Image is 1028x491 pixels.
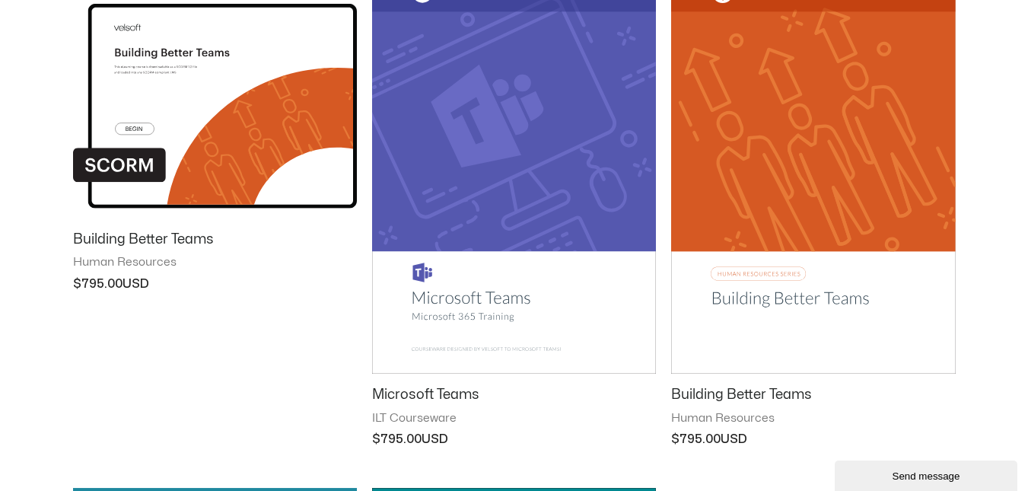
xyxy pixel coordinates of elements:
bdi: 795.00 [671,433,721,445]
a: Building Better Teams [671,386,955,410]
a: Building Better Teams [73,231,357,255]
span: ILT Courseware [372,411,656,426]
span: $ [671,433,679,445]
span: Human Resources [73,255,357,270]
bdi: 795.00 [73,278,123,290]
span: $ [73,278,81,290]
span: $ [372,433,380,445]
h2: Building Better Teams [671,386,955,403]
h2: Microsoft Teams [372,386,656,403]
iframe: chat widget [835,458,1020,491]
a: Microsoft Teams [372,386,656,410]
span: Human Resources [671,411,955,426]
bdi: 795.00 [372,433,422,445]
h2: Building Better Teams [73,231,357,248]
